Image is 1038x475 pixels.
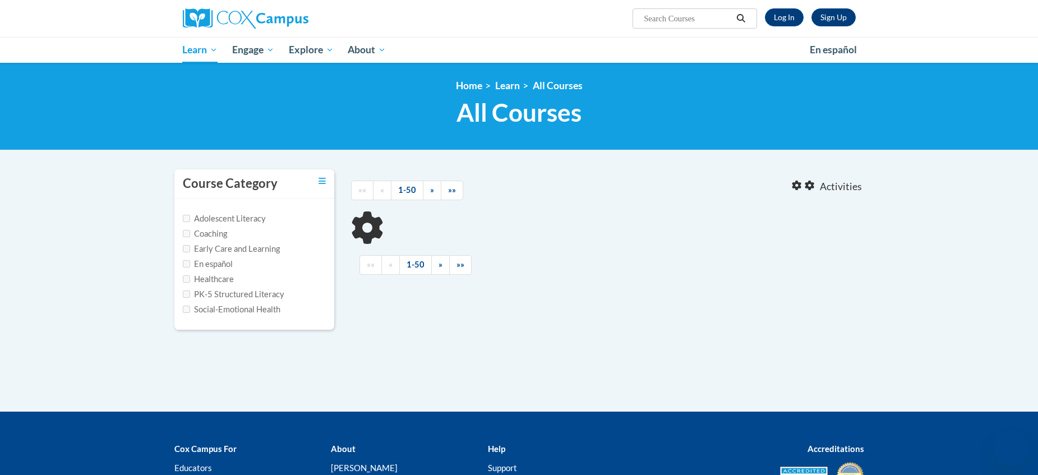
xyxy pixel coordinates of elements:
div: Main menu [166,37,873,63]
h3: Course Category [183,175,278,192]
span: « [389,260,393,269]
label: PK-5 Structured Literacy [183,288,284,301]
a: En español [802,38,864,62]
label: Adolescent Literacy [183,213,266,225]
label: Coaching [183,228,227,240]
a: Cox Campus [183,8,396,29]
span: »» [456,260,464,269]
input: Checkbox for Options [183,306,190,313]
input: Search Courses [643,12,732,25]
b: Help [488,444,505,454]
a: Engage [225,37,282,63]
a: Learn [495,80,520,91]
a: Next [423,181,441,200]
span: Learn [182,43,218,57]
b: Accreditations [808,444,864,454]
a: All Courses [533,80,583,91]
span: All Courses [456,98,582,127]
span: «« [367,260,375,269]
input: Checkbox for Options [183,245,190,252]
a: Home [456,80,482,91]
a: Educators [174,463,212,473]
a: Begining [359,255,382,275]
span: About [348,43,386,57]
label: Social-Emotional Health [183,303,280,316]
label: Early Care and Learning [183,243,280,255]
a: Learn [176,37,225,63]
a: Next [431,255,450,275]
span: Explore [289,43,334,57]
span: «« [358,185,366,195]
span: » [439,260,442,269]
span: » [430,185,434,195]
a: Register [811,8,856,26]
label: En español [183,258,233,270]
img: Cox Campus [183,8,308,29]
span: Activities [820,181,862,193]
span: « [380,185,384,195]
input: Checkbox for Options [183,290,190,298]
iframe: Button to launch messaging window [993,430,1029,466]
button: Search [732,12,749,25]
b: About [331,444,356,454]
span: Engage [232,43,274,57]
a: Previous [381,255,400,275]
input: Checkbox for Options [183,275,190,283]
a: Begining [351,181,373,200]
input: Checkbox for Options [183,260,190,268]
span: En español [810,44,857,56]
a: About [340,37,393,63]
a: End [441,181,463,200]
span: »» [448,185,456,195]
label: Healthcare [183,273,234,285]
a: End [449,255,472,275]
a: Explore [282,37,341,63]
input: Checkbox for Options [183,215,190,222]
a: 1-50 [399,255,432,275]
a: Log In [765,8,804,26]
a: Previous [373,181,391,200]
a: 1-50 [391,181,423,200]
a: Toggle collapse [319,175,326,187]
b: Cox Campus For [174,444,237,454]
input: Checkbox for Options [183,230,190,237]
a: Support [488,463,517,473]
